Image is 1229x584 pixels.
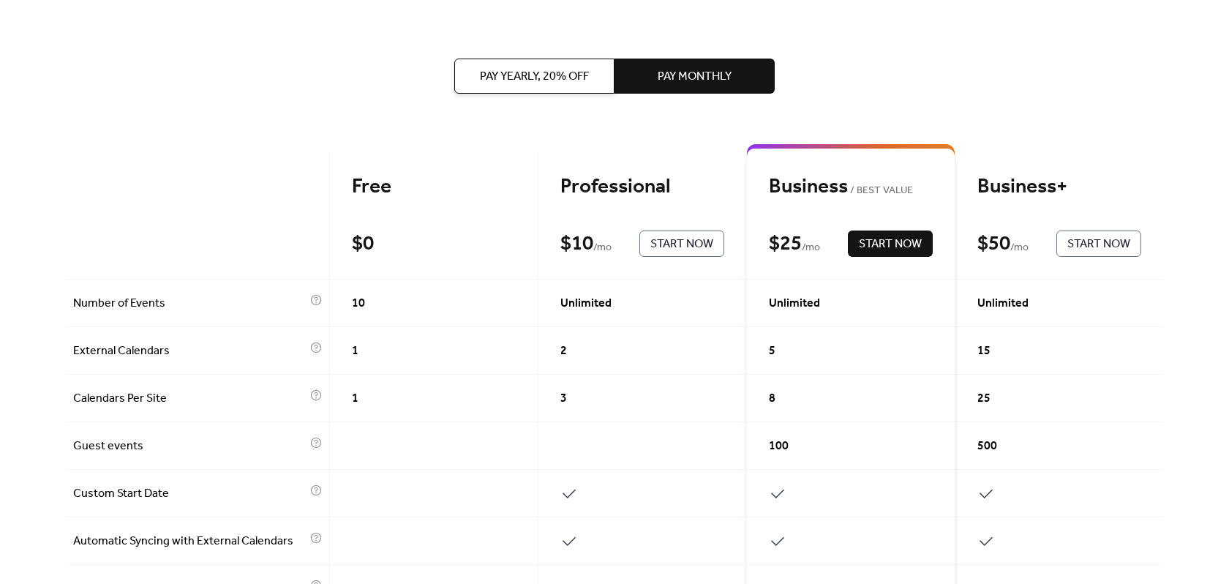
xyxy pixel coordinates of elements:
[977,438,997,455] span: 500
[73,295,307,312] span: Number of Events
[769,390,775,408] span: 8
[560,342,567,360] span: 2
[593,239,612,257] span: / mo
[769,174,933,200] div: Business
[73,485,307,503] span: Custom Start Date
[1010,239,1029,257] span: / mo
[658,68,732,86] span: Pay Monthly
[769,438,789,455] span: 100
[848,182,913,200] span: BEST VALUE
[977,295,1029,312] span: Unlimited
[352,174,516,200] div: Free
[352,231,374,257] div: $ 0
[480,68,589,86] span: Pay Yearly, 20% off
[352,342,358,360] span: 1
[560,390,567,408] span: 3
[1067,236,1130,253] span: Start Now
[977,174,1141,200] div: Business+
[650,236,713,253] span: Start Now
[859,236,922,253] span: Start Now
[802,239,820,257] span: / mo
[73,342,307,360] span: External Calendars
[73,533,307,550] span: Automatic Syncing with External Calendars
[73,390,307,408] span: Calendars Per Site
[560,295,612,312] span: Unlimited
[352,390,358,408] span: 1
[848,231,933,257] button: Start Now
[614,59,775,94] button: Pay Monthly
[639,231,724,257] button: Start Now
[769,231,802,257] div: $ 25
[560,174,724,200] div: Professional
[769,295,820,312] span: Unlimited
[454,59,614,94] button: Pay Yearly, 20% off
[73,438,307,455] span: Guest events
[1056,231,1141,257] button: Start Now
[977,231,1010,257] div: $ 50
[769,342,775,360] span: 5
[977,390,991,408] span: 25
[560,231,593,257] div: $ 10
[352,295,365,312] span: 10
[977,342,991,360] span: 15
